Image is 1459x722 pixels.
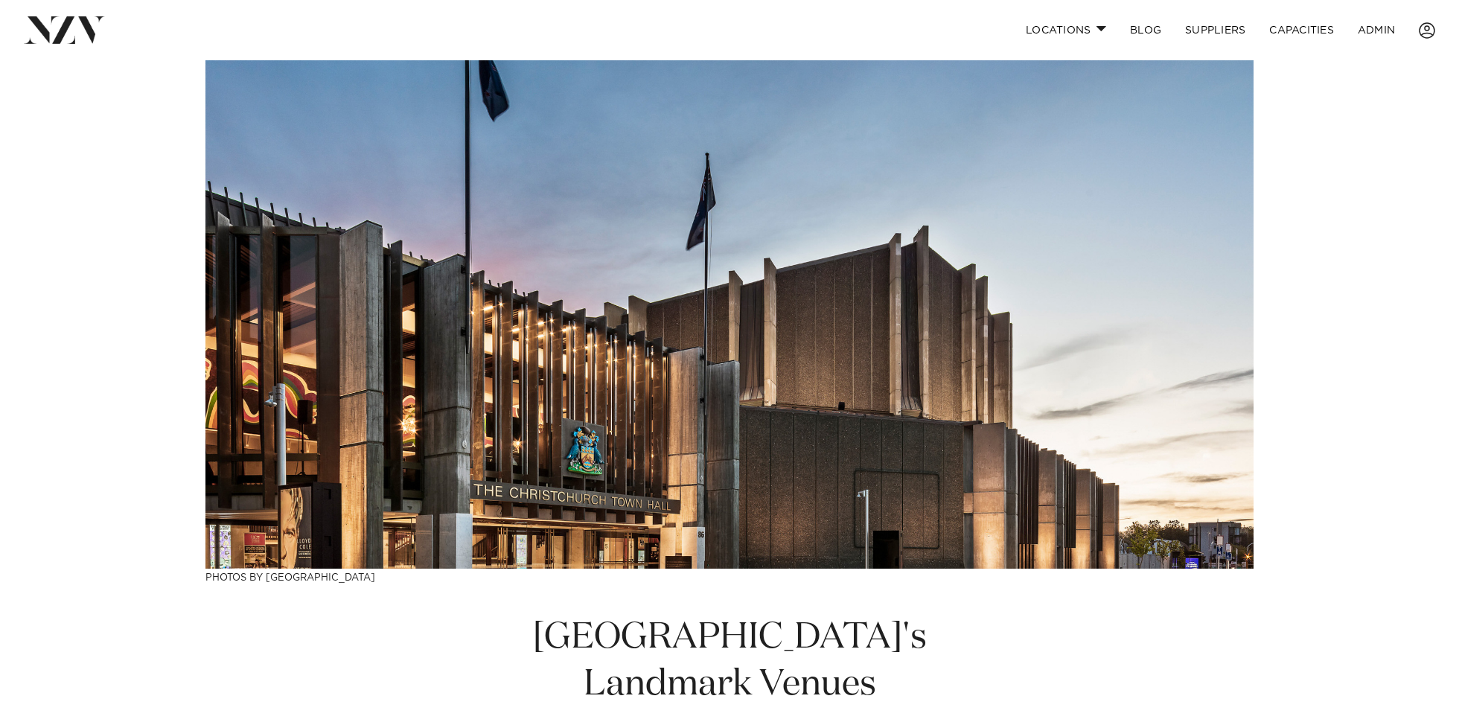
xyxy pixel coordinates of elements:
img: Christchurch's Landmark Venues [205,60,1254,569]
h1: [GEOGRAPHIC_DATA]'s Landmark Venues [475,615,984,709]
h3: Photos by [GEOGRAPHIC_DATA] [205,569,1254,584]
img: nzv-logo.png [24,16,105,43]
a: ADMIN [1346,14,1407,46]
a: SUPPLIERS [1173,14,1257,46]
a: Capacities [1257,14,1346,46]
a: BLOG [1118,14,1173,46]
a: Locations [1014,14,1118,46]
